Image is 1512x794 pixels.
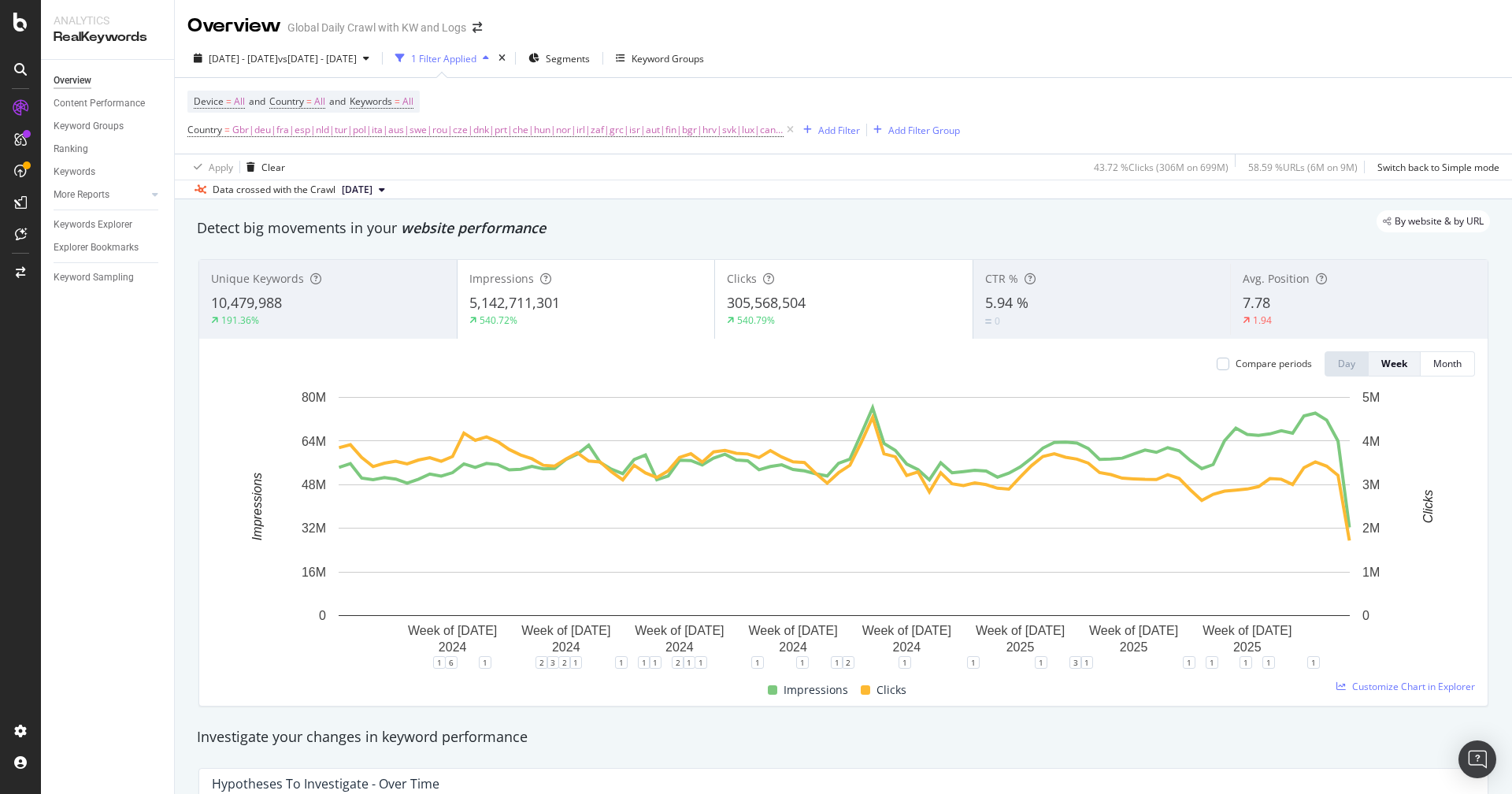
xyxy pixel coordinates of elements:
[748,624,837,637] text: Week of [DATE]
[329,95,346,108] span: and
[1433,357,1462,370] div: Month
[1362,521,1380,535] text: 2M
[985,293,1028,312] span: 5.94 %
[302,566,326,579] text: 16M
[1362,566,1380,579] text: 1M
[1307,656,1320,669] div: 1
[350,95,392,108] span: Keywords
[212,776,439,792] div: Hypotheses to Investigate - Over Time
[221,314,259,327] div: 191.36%
[522,46,596,71] button: Segments
[665,640,694,654] text: 2024
[234,91,245,113] span: All
[1248,161,1358,174] div: 58.59 % URLs ( 6M on 9M )
[395,95,400,108] span: =
[784,681,848,699] span: Impressions
[54,118,163,135] a: Keyword Groups
[727,271,757,286] span: Clicks
[479,656,491,669] div: 1
[976,624,1065,637] text: Week of [DATE]
[302,478,326,492] text: 48M
[314,91,325,113] span: All
[888,124,960,137] div: Add Filter Group
[1369,351,1421,377] button: Week
[209,161,233,174] div: Apply
[302,391,326,404] text: 80M
[632,52,704,65] div: Keyword Groups
[546,52,590,65] span: Segments
[302,521,326,535] text: 32M
[469,271,534,286] span: Impressions
[1236,357,1312,370] div: Compare periods
[779,640,807,654] text: 2024
[54,72,163,89] a: Overview
[408,624,497,637] text: Week of [DATE]
[287,20,466,35] div: Global Daily Crawl with KW and Logs
[335,180,391,199] button: [DATE]
[54,95,145,112] div: Content Performance
[1336,680,1475,693] a: Customize Chart in Explorer
[187,123,222,136] span: Country
[1362,434,1380,447] text: 4M
[224,123,230,136] span: =
[535,656,548,669] div: 2
[727,293,806,312] span: 305,568,504
[54,164,163,180] a: Keywords
[54,269,163,286] a: Keyword Sampling
[876,681,906,699] span: Clicks
[635,624,724,637] text: Week of [DATE]
[1421,490,1435,524] text: Clicks
[269,95,304,108] span: Country
[54,239,139,256] div: Explorer Bookmarks
[521,624,610,637] text: Week of [DATE]
[1458,740,1496,778] div: Open Intercom Messenger
[480,314,517,327] div: 540.72%
[54,141,88,158] div: Ranking
[1381,357,1407,370] div: Week
[695,656,707,669] div: 1
[54,239,163,256] a: Explorer Bookmarks
[54,141,163,158] a: Ranking
[552,640,580,654] text: 2024
[212,389,1476,662] div: A chart.
[737,314,775,327] div: 540.79%
[1377,161,1499,174] div: Switch back to Simple mode
[1120,640,1148,654] text: 2025
[445,656,458,669] div: 6
[469,293,560,312] span: 5,142,711,301
[240,154,285,180] button: Clear
[1371,154,1499,180] button: Switch back to Simple mode
[796,656,809,669] div: 1
[54,164,95,180] div: Keywords
[197,727,1490,748] div: Investigate your changes in keyword performance
[389,46,495,71] button: 1 Filter Applied
[495,50,509,66] div: times
[967,656,980,669] div: 1
[1094,161,1228,174] div: 43.72 % Clicks ( 306M on 699M )
[862,624,951,637] text: Week of [DATE]
[893,640,921,654] text: 2024
[54,95,163,112] a: Content Performance
[211,293,282,312] span: 10,479,988
[249,95,265,108] span: and
[649,656,661,669] div: 1
[232,119,784,141] span: Gbr|deu|fra|esp|nld|tur|pol|ita|aus|swe|rou|cze|dnk|prt|che|hun|nor|irl|zaf|grc|isr|aut|fin|bgr|h...
[985,271,1018,286] span: CTR %
[797,121,860,139] button: Add Filter
[818,124,860,137] div: Add Filter
[54,118,124,135] div: Keyword Groups
[211,271,304,286] span: Unique Keywords
[54,187,109,203] div: More Reports
[683,656,695,669] div: 1
[547,656,559,669] div: 3
[610,46,710,71] button: Keyword Groups
[1069,656,1082,669] div: 3
[1362,609,1369,622] text: 0
[751,656,764,669] div: 1
[899,656,911,669] div: 1
[54,13,161,28] div: Analytics
[1362,391,1380,404] text: 5M
[433,656,446,669] div: 1
[1395,217,1484,226] span: By website & by URL
[187,46,376,71] button: [DATE] - [DATE]vs[DATE] - [DATE]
